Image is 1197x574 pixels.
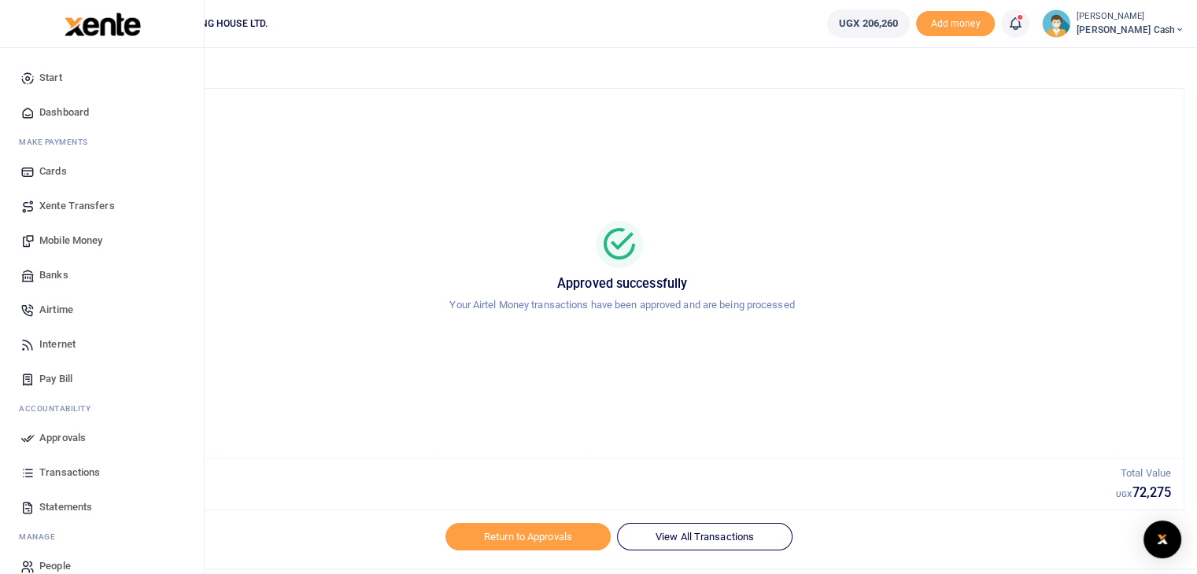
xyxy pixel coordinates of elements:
[27,531,56,543] span: anage
[13,362,191,396] a: Pay Bill
[13,61,191,95] a: Start
[39,198,115,214] span: Xente Transfers
[13,189,191,223] a: Xente Transfers
[39,70,62,86] span: Start
[1116,465,1171,482] p: Total Value
[39,164,67,179] span: Cards
[13,258,191,293] a: Banks
[39,465,100,480] span: Transactions
[63,17,141,29] a: logo-small logo-large logo-large
[39,558,71,574] span: People
[839,16,898,31] span: UGX 206,260
[39,430,86,446] span: Approvals
[13,455,191,490] a: Transactions
[31,403,91,414] span: countability
[1077,23,1184,37] span: [PERSON_NAME] Cash
[1143,521,1181,558] div: Open Intercom Messenger
[13,524,191,549] li: M
[13,95,191,130] a: Dashboard
[39,233,102,248] span: Mobile Money
[1042,9,1070,38] img: profile-user
[916,11,995,37] span: Add money
[39,302,73,318] span: Airtime
[79,297,1165,314] p: Your Airtel Money transactions have been approved and are being processed
[827,9,910,38] a: UGX 206,260
[1116,485,1171,501] h5: 72,275
[73,465,1116,482] p: Total Transactions
[916,11,995,37] li: Toup your wallet
[13,223,191,258] a: Mobile Money
[39,371,72,387] span: Pay Bill
[13,293,191,327] a: Airtime
[39,267,68,283] span: Banks
[79,276,1165,292] h5: Approved successfully
[39,105,89,120] span: Dashboard
[73,485,1116,501] h5: 1
[27,136,88,148] span: ake Payments
[1116,490,1132,499] small: UGX
[13,490,191,524] a: Statements
[617,523,792,550] a: View All Transactions
[13,327,191,362] a: Internet
[39,337,76,352] span: Internet
[39,499,92,515] span: Statements
[916,17,995,28] a: Add money
[13,421,191,455] a: Approvals
[13,130,191,154] li: M
[13,154,191,189] a: Cards
[13,396,191,421] li: Ac
[65,13,141,36] img: logo-large
[445,523,611,550] a: Return to Approvals
[1077,10,1184,24] small: [PERSON_NAME]
[1042,9,1184,38] a: profile-user [PERSON_NAME] [PERSON_NAME] Cash
[821,9,916,38] li: Wallet ballance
